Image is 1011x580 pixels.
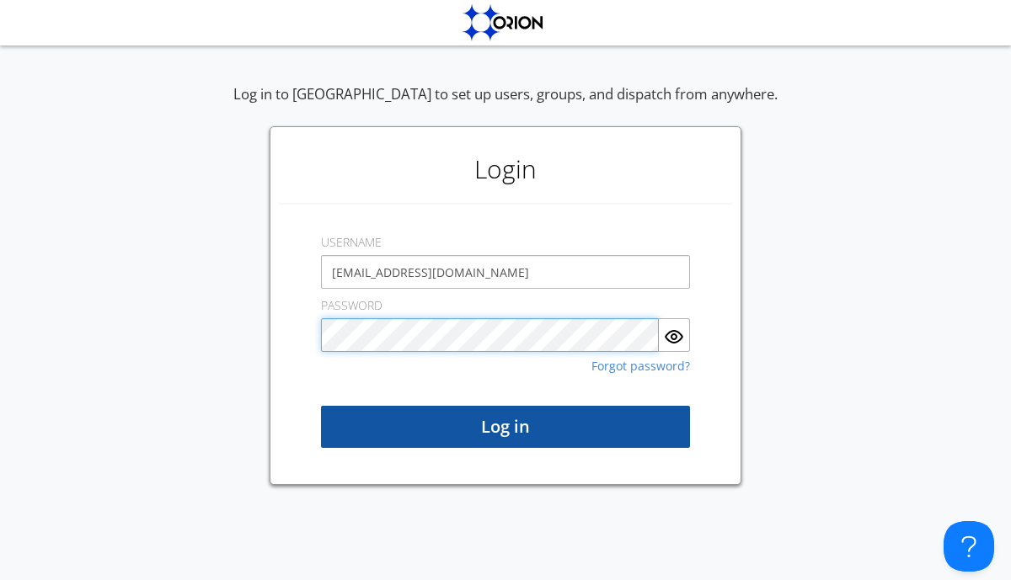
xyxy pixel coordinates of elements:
label: USERNAME [321,234,382,251]
label: PASSWORD [321,297,382,314]
img: eye.svg [664,327,684,347]
h1: Login [279,136,732,203]
iframe: Toggle Customer Support [944,521,994,572]
button: Show Password [659,318,690,352]
button: Log in [321,406,690,448]
input: Password [321,318,659,352]
div: Log in to [GEOGRAPHIC_DATA] to set up users, groups, and dispatch from anywhere. [233,84,778,126]
a: Forgot password? [591,360,690,372]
